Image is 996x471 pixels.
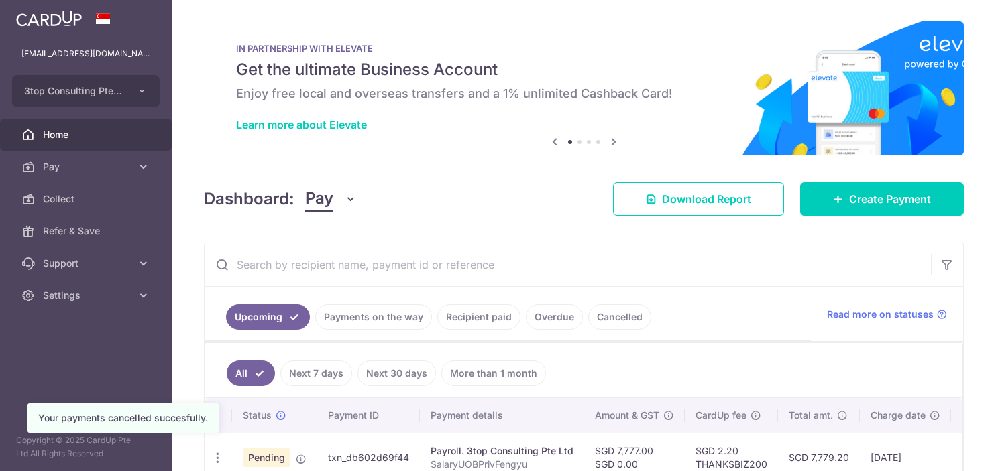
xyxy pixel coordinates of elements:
h6: Enjoy free local and overseas transfers and a 1% unlimited Cashback Card! [236,86,932,102]
p: IN PARTNERSHIP WITH ELEVATE [236,43,932,54]
p: [EMAIL_ADDRESS][DOMAIN_NAME] [21,47,150,60]
a: Next 7 days [280,360,352,386]
span: 3top Consulting Pte Ltd [24,84,123,98]
span: Read more on statuses [827,308,934,321]
a: Learn more about Elevate [236,118,367,131]
span: Create Payment [849,191,931,207]
a: Next 30 days [357,360,436,386]
span: Download Report [662,191,751,207]
th: Payment details [420,398,584,433]
th: Payment ID [317,398,420,433]
a: All [227,360,275,386]
button: 3top Consulting Pte Ltd [12,75,160,107]
span: Status [243,409,272,422]
span: CardUp fee [696,409,746,422]
h5: Get the ultimate Business Account [236,59,932,80]
a: Upcoming [226,304,310,330]
a: Recipient paid [437,304,520,330]
button: Pay [305,186,357,212]
span: Pay [305,186,333,212]
span: Amount & GST [595,409,659,422]
a: Payments on the way [315,304,432,330]
a: Download Report [613,182,784,216]
span: Refer & Save [43,224,131,238]
a: Create Payment [800,182,964,216]
div: Payroll. 3top Consulting Pte Ltd [431,444,573,458]
a: Cancelled [588,304,651,330]
img: CardUp [16,11,82,27]
span: Support [43,257,131,270]
span: Collect [43,192,131,206]
span: Pay [43,160,131,174]
span: Charge date [871,409,926,422]
span: Total amt. [789,409,833,422]
img: Renovation banner [204,21,964,155]
div: Your payments cancelled succesfully. [38,411,208,425]
h4: Dashboard: [204,187,294,211]
span: Pending [243,448,290,467]
input: Search by recipient name, payment id or reference [205,243,931,286]
span: Home [43,128,131,141]
a: Read more on statuses [827,308,947,321]
p: SalaryUOBPrivFengyu [431,458,573,471]
a: Overdue [526,304,583,330]
span: Settings [43,289,131,302]
a: More than 1 month [441,360,546,386]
